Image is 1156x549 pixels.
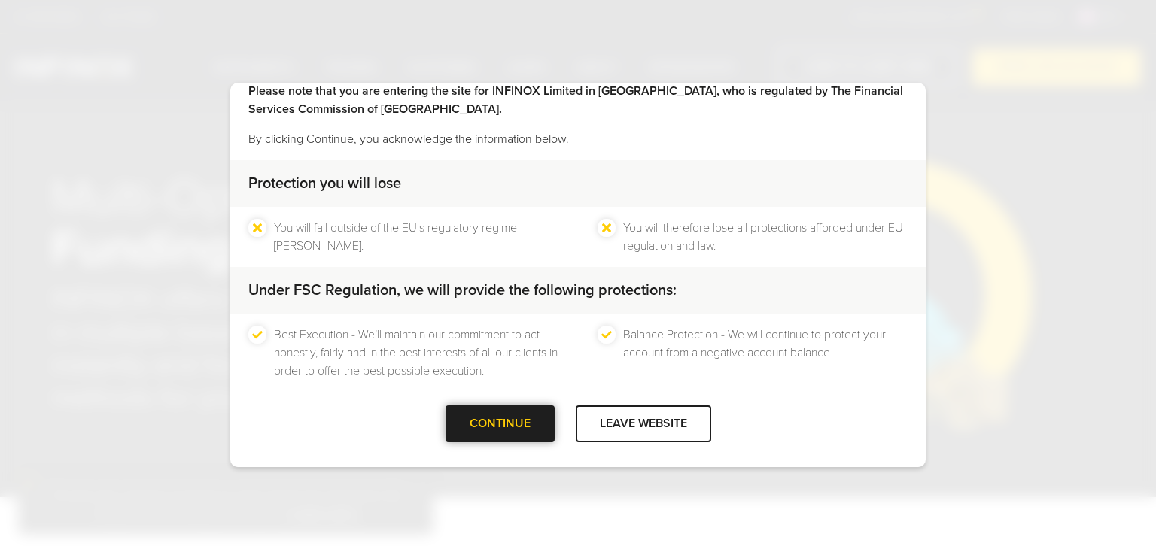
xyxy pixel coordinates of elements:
div: CONTINUE [446,405,555,442]
strong: Under FSC Regulation, we will provide the following protections: [248,281,677,299]
strong: Please note that you are entering the site for INFINOX Limited in [GEOGRAPHIC_DATA], who is regul... [248,83,903,117]
li: Best Execution - We’ll maintain our commitment to act honestly, fairly and in the best interests ... [274,326,558,380]
li: You will therefore lose all protections afforded under EU regulation and law. [623,219,908,255]
li: Balance Protection - We will continue to protect your account from a negative account balance. [623,326,908,380]
strong: Protection you will lose [248,174,401,193]
li: You will fall outside of the EU's regulatory regime - [PERSON_NAME]. [274,219,558,255]
p: By clicking Continue, you acknowledge the information below. [248,130,908,148]
div: LEAVE WEBSITE [576,405,711,442]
